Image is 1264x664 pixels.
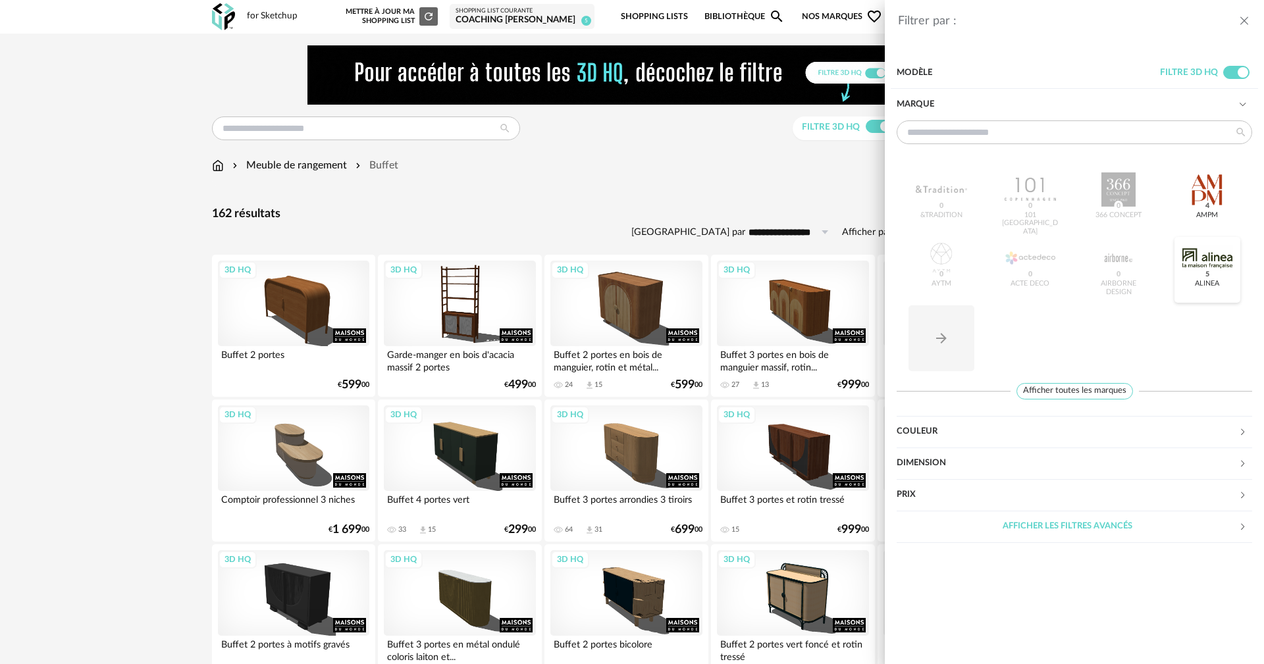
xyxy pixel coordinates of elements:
[897,416,1238,447] div: Couleur
[897,89,1238,120] div: Marque
[1016,383,1133,399] span: Afficher toutes les marques
[1196,211,1218,220] div: AMPM
[1160,68,1218,77] span: Filtre 3D HQ
[934,334,949,342] span: Arrow Right icon
[1195,280,1219,288] div: Alinea
[897,479,1238,511] div: Prix
[898,14,1238,29] div: Filtrer par :
[908,305,974,371] button: Arrow Right icon
[897,448,1252,480] div: Dimension
[897,120,1252,417] div: Marque
[897,57,1160,89] div: Modèle
[897,511,1238,542] div: Afficher les filtres avancés
[1238,13,1251,30] button: close drawer
[897,417,1252,448] div: Couleur
[897,511,1252,543] div: Afficher les filtres avancés
[897,89,1252,120] div: Marque
[1203,270,1211,280] span: 5
[897,480,1252,511] div: Prix
[1203,201,1211,211] span: 4
[897,447,1238,479] div: Dimension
